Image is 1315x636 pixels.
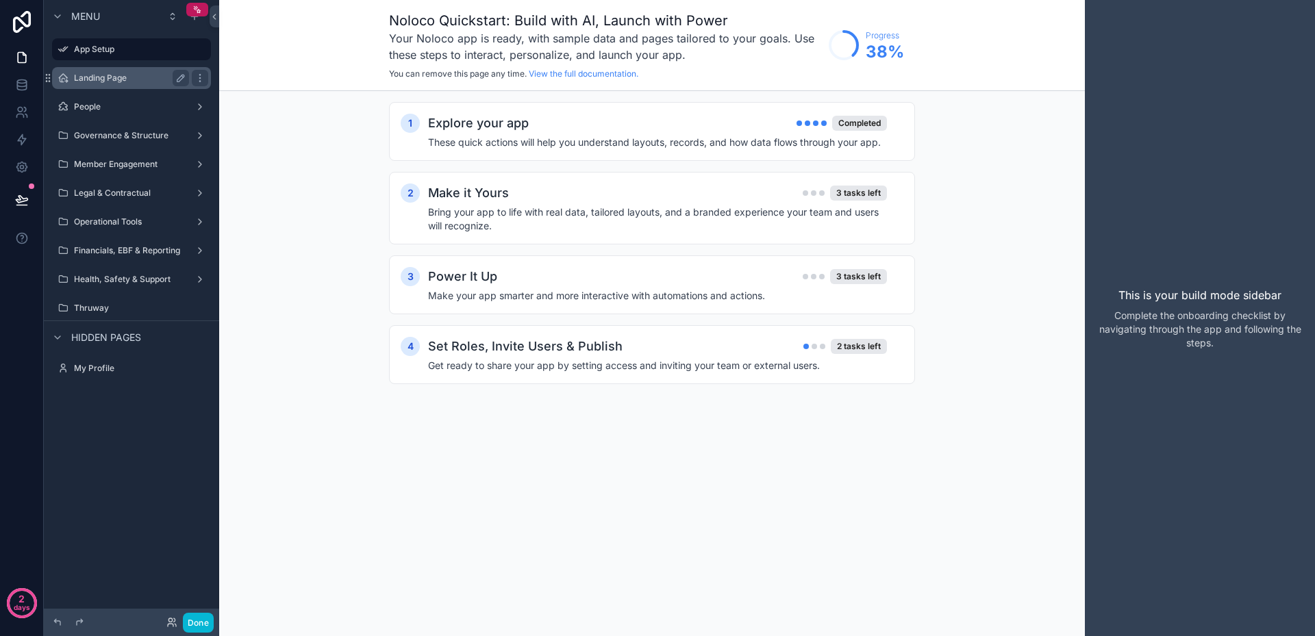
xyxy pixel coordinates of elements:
h3: Your Noloco app is ready, with sample data and pages tailored to your goals. Use these steps to i... [389,30,822,63]
a: Landing Page [52,67,211,89]
a: People [52,96,211,118]
span: You can remove this page any time. [389,68,527,79]
a: Governance & Structure [52,125,211,147]
a: Health, Safety & Support [52,268,211,290]
p: 2 [18,592,25,606]
a: Operational Tools [52,211,211,233]
a: My Profile [52,357,211,379]
label: Member Engagement [74,159,189,170]
span: Menu [71,10,100,23]
a: View the full documentation. [529,68,638,79]
a: Financials, EBF & Reporting [52,240,211,262]
button: Done [183,613,214,633]
h1: Noloco Quickstart: Build with AI, Launch with Power [389,11,822,30]
label: People [74,101,189,112]
label: Operational Tools [74,216,189,227]
a: Legal & Contractual [52,182,211,204]
span: Progress [866,30,904,41]
a: Member Engagement [52,153,211,175]
label: My Profile [74,363,208,374]
label: Governance & Structure [74,130,189,141]
label: Legal & Contractual [74,188,189,199]
label: Thruway [74,303,208,314]
a: App Setup [52,38,211,60]
p: This is your build mode sidebar [1118,287,1281,303]
p: Complete the onboarding checklist by navigating through the app and following the steps. [1096,309,1304,350]
label: Health, Safety & Support [74,274,189,285]
span: Hidden pages [71,331,141,344]
label: Landing Page [74,73,184,84]
a: Thruway [52,297,211,319]
span: 38 % [866,41,904,63]
label: Financials, EBF & Reporting [74,245,189,256]
label: App Setup [74,44,203,55]
p: days [14,598,30,617]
